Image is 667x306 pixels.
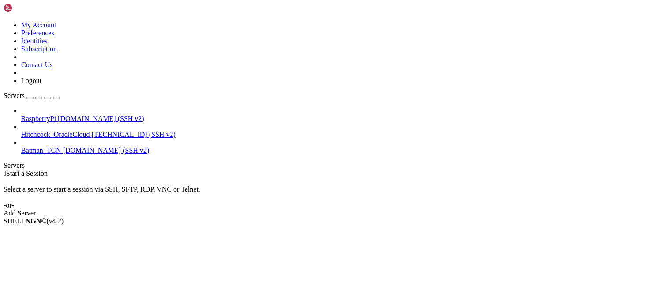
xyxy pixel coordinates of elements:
[47,217,64,225] span: 4.2.0
[21,147,663,155] a: Batman_TGN [DOMAIN_NAME] (SSH v2)
[21,115,663,123] a: RaspberryPi [DOMAIN_NAME] (SSH v2)
[21,147,61,154] span: Batman_TGN
[6,170,48,177] span: Start a Session
[4,178,663,209] div: Select a server to start a session via SSH, SFTP, RDP, VNC or Telnet. -or-
[21,45,57,53] a: Subscription
[21,115,56,122] span: RaspberryPi
[21,37,48,45] a: Identities
[4,92,25,99] span: Servers
[4,4,54,12] img: Shellngn
[4,217,64,225] span: SHELL ©
[4,170,6,177] span: 
[21,107,663,123] li: RaspberryPi [DOMAIN_NAME] (SSH v2)
[4,162,663,170] div: Servers
[26,217,41,225] b: NGN
[4,209,663,217] div: Add Server
[21,21,56,29] a: My Account
[63,147,150,154] span: [DOMAIN_NAME] (SSH v2)
[21,61,53,68] a: Contact Us
[21,29,54,37] a: Preferences
[21,139,663,155] li: Batman_TGN [DOMAIN_NAME] (SSH v2)
[21,131,663,139] a: Hitchcock_OracleCloud [TECHNICAL_ID] (SSH v2)
[21,123,663,139] li: Hitchcock_OracleCloud [TECHNICAL_ID] (SSH v2)
[4,92,60,99] a: Servers
[58,115,144,122] span: [DOMAIN_NAME] (SSH v2)
[92,131,176,138] span: [TECHNICAL_ID] (SSH v2)
[21,131,90,138] span: Hitchcock_OracleCloud
[21,77,41,84] a: Logout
